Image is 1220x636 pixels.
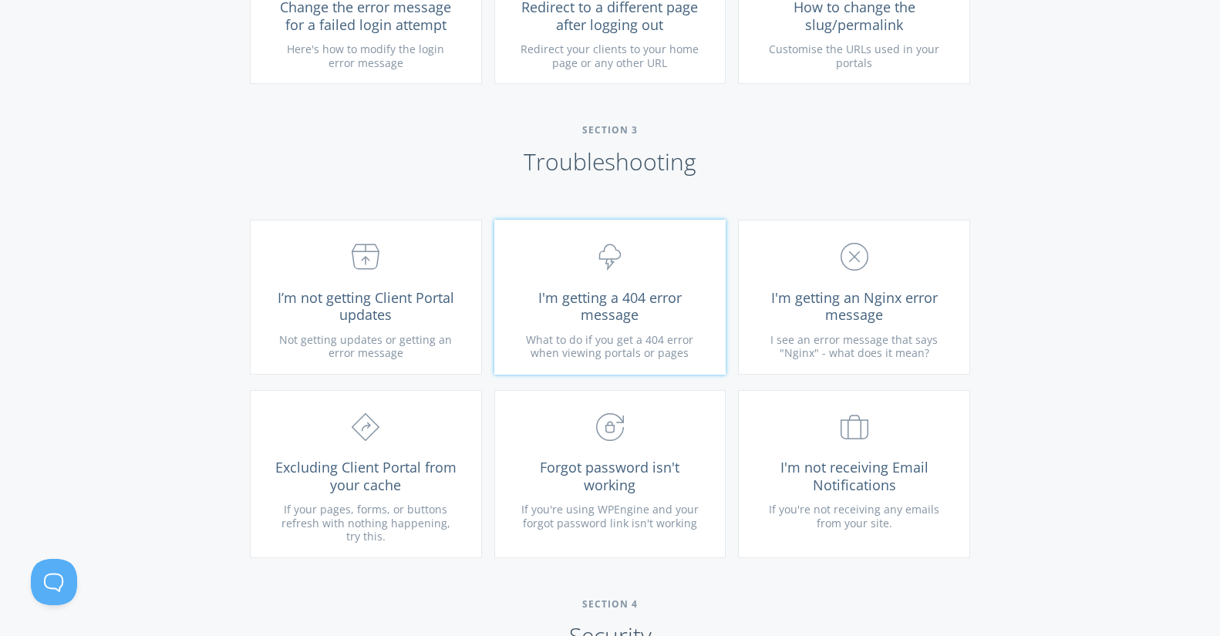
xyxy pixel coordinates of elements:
span: Forgot password isn't working [518,459,703,493]
span: Not getting updates or getting an error message [279,332,452,361]
span: I see an error message that says "Nginx" - what does it mean? [770,332,938,361]
span: What to do if you get a 404 error when viewing portals or pages [526,332,693,361]
span: I'm getting a 404 error message [518,289,703,324]
a: I'm not receiving Email Notifications If you're not receiving any emails from your site. [738,390,970,558]
span: If your pages, forms, or buttons refresh with nothing happening, try this. [281,502,450,543]
span: If you're using WPEngine and your forgot password link isn't working [521,502,699,530]
span: I’m not getting Client Portal updates [274,289,458,324]
a: Excluding Client Portal from your cache If your pages, forms, or buttons refresh with nothing hap... [250,390,482,558]
span: I'm getting an Nginx error message [762,289,946,324]
iframe: Toggle Customer Support [31,559,77,605]
a: I'm getting a 404 error message What to do if you get a 404 error when viewing portals or pages [494,220,726,375]
a: I'm getting an Nginx error message I see an error message that says "Nginx" - what does it mean? [738,220,970,375]
span: If you're not receiving any emails from your site. [769,502,939,530]
span: Excluding Client Portal from your cache [274,459,458,493]
span: Redirect your clients to your home page or any other URL [521,42,699,70]
a: I’m not getting Client Portal updates Not getting updates or getting an error message [250,220,482,375]
span: I'm not receiving Email Notifications [762,459,946,493]
span: Customise the URLs used in your portals [769,42,939,70]
a: Forgot password isn't working If you're using WPEngine and your forgot password link isn't working [494,390,726,558]
span: Here's how to modify the login error message [287,42,444,70]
